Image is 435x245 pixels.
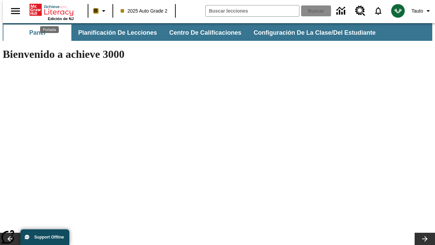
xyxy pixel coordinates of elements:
button: Configuración de la clase/del estudiante [248,24,381,41]
div: Subbarra de navegación [3,23,432,41]
span: 2025 Auto Grade 2 [121,7,168,15]
div: Subbarra de navegación [3,24,382,41]
button: Centro de calificaciones [164,24,247,41]
button: Boost El color de la clase es anaranjado claro. Cambiar el color de la clase. [90,5,110,17]
a: Centro de recursos, Se abrirá en una pestaña nueva. [351,2,369,20]
span: B [94,6,98,15]
div: Portada [30,2,74,21]
button: Escoja un nuevo avatar [387,2,409,20]
button: Abrir el menú lateral [5,1,25,21]
body: Máximo 600 caracteres [3,5,99,12]
button: Support Offline [20,229,69,245]
span: Tauto [412,7,423,15]
span: Edición de NJ [48,17,74,21]
a: Centro de información [332,2,351,20]
input: Buscar campo [206,5,299,16]
div: Portada [40,26,59,33]
h1: Bienvenido a achieve 3000 [3,48,296,61]
a: Portada [30,3,74,17]
img: avatar image [391,4,405,18]
button: Perfil/Configuración [409,5,435,17]
a: Notificaciones [369,2,387,20]
button: Panel [3,24,71,41]
button: Carrusel de lecciones, seguir [415,233,435,245]
span: Support Offline [34,235,64,240]
button: Planificación de lecciones [73,24,162,41]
